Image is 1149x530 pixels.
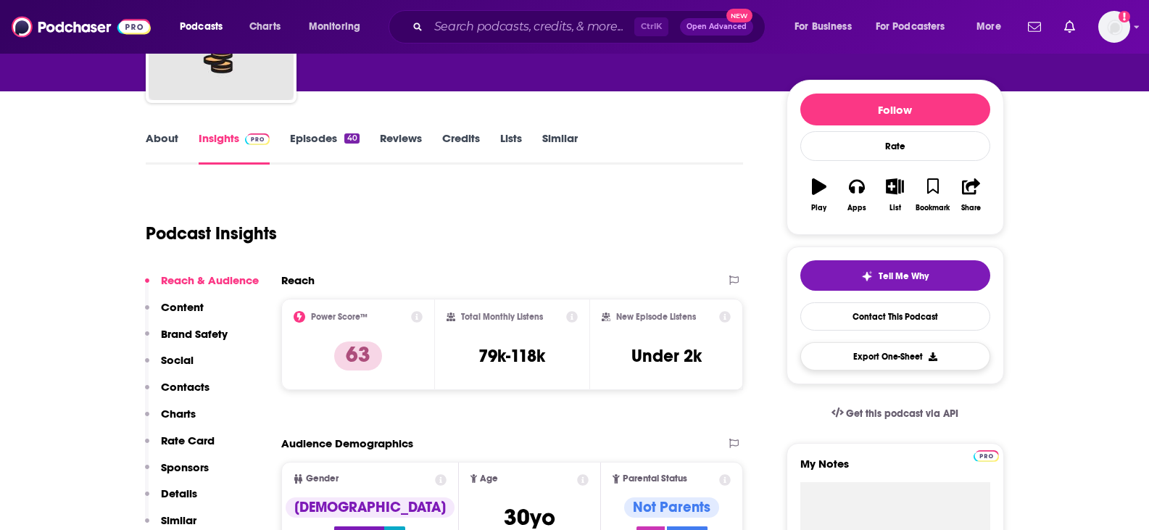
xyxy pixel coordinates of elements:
span: Get this podcast via API [846,407,958,420]
a: Lists [500,131,522,165]
button: Export One-Sheet [800,342,990,370]
a: Episodes40 [290,131,359,165]
button: tell me why sparkleTell Me Why [800,260,990,291]
button: open menu [170,15,241,38]
button: open menu [299,15,379,38]
h3: Under 2k [631,345,702,367]
div: Play [811,204,826,212]
h2: Power Score™ [311,312,368,322]
span: Gender [306,474,339,484]
span: For Business [795,17,852,37]
span: Podcasts [180,17,223,37]
img: User Profile [1098,11,1130,43]
div: Not Parents [624,497,719,518]
div: Apps [847,204,866,212]
img: Podchaser Pro [974,450,999,462]
button: Show profile menu [1098,11,1130,43]
button: Rate Card [145,434,215,460]
button: Details [145,486,197,513]
h1: Podcast Insights [146,223,277,244]
button: Sponsors [145,460,209,487]
a: Show notifications dropdown [1022,15,1047,39]
div: Share [961,204,981,212]
h2: Total Monthly Listens [461,312,543,322]
span: Logged in as COliver [1098,11,1130,43]
p: Sponsors [161,460,209,474]
p: Social [161,353,194,367]
span: New [726,9,752,22]
button: Reach & Audience [145,273,259,300]
div: Search podcasts, credits, & more... [402,10,779,44]
span: More [976,17,1001,37]
p: Brand Safety [161,327,228,341]
button: open menu [866,15,966,38]
span: Age [480,474,498,484]
a: Contact This Podcast [800,302,990,331]
button: Social [145,353,194,380]
p: Contacts [161,380,210,394]
div: Rate [800,131,990,161]
span: Ctrl K [634,17,668,36]
a: InsightsPodchaser Pro [199,131,270,165]
button: Share [952,169,990,221]
button: open menu [966,15,1019,38]
p: Content [161,300,204,314]
span: Parental Status [623,474,687,484]
p: Rate Card [161,434,215,447]
h2: Audience Demographics [281,436,413,450]
button: Apps [838,169,876,221]
a: Show notifications dropdown [1058,15,1081,39]
div: List [889,204,901,212]
img: Podchaser - Follow, Share and Rate Podcasts [12,13,151,41]
h2: New Episode Listens [616,312,696,322]
p: Reach & Audience [161,273,259,287]
button: List [876,169,913,221]
a: Credits [442,131,480,165]
span: Open Advanced [687,23,747,30]
a: Get this podcast via API [820,396,971,431]
input: Search podcasts, credits, & more... [428,15,634,38]
h2: Reach [281,273,315,287]
button: Bookmark [914,169,952,221]
label: My Notes [800,457,990,482]
div: Bookmark [916,204,950,212]
a: Reviews [380,131,422,165]
a: About [146,131,178,165]
div: 40 [344,133,359,144]
span: Monitoring [309,17,360,37]
div: [DEMOGRAPHIC_DATA] [286,497,455,518]
button: Play [800,169,838,221]
svg: Add a profile image [1119,11,1130,22]
span: Tell Me Why [879,270,929,282]
button: Contacts [145,380,210,407]
button: Content [145,300,204,327]
img: tell me why sparkle [861,270,873,282]
img: Podchaser Pro [245,133,270,145]
a: Similar [542,131,578,165]
span: Charts [249,17,281,37]
button: Open AdvancedNew [680,18,753,36]
button: Charts [145,407,196,434]
a: Pro website [974,448,999,462]
span: For Podcasters [876,17,945,37]
p: Similar [161,513,196,527]
p: 63 [334,341,382,370]
button: Brand Safety [145,327,228,354]
button: open menu [784,15,870,38]
a: Charts [240,15,289,38]
p: Details [161,486,197,500]
p: Charts [161,407,196,421]
button: Follow [800,94,990,125]
h3: 79k-118k [478,345,545,367]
